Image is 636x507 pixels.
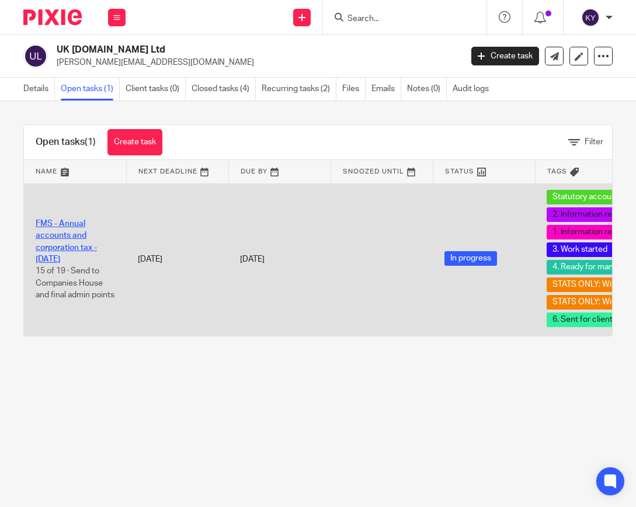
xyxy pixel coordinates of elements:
[61,78,120,100] a: Open tasks (1)
[547,190,629,204] span: Statutory accounts
[240,255,265,263] span: [DATE]
[585,138,603,146] span: Filter
[453,78,495,100] a: Audit logs
[445,168,474,175] span: Status
[36,268,114,300] span: 15 of 19 · Send to Companies House and final admin points
[342,78,366,100] a: Files
[57,44,374,56] h2: UK [DOMAIN_NAME] Ltd
[85,137,96,147] span: (1)
[23,44,48,68] img: svg%3E
[23,78,55,100] a: Details
[346,14,451,25] input: Search
[23,9,82,25] img: Pixie
[371,78,401,100] a: Emails
[444,251,497,266] span: In progress
[126,78,186,100] a: Client tasks (0)
[343,168,404,175] span: Snoozed Until
[192,78,256,100] a: Closed tasks (4)
[471,47,539,65] a: Create task
[407,78,447,100] a: Notes (0)
[36,136,96,148] h1: Open tasks
[36,220,97,263] a: FMS - Annual accounts and corporation tax - [DATE]
[581,8,600,27] img: svg%3E
[547,242,613,257] span: 3. Work started
[547,168,567,175] span: Tags
[107,129,162,155] a: Create task
[262,78,336,100] a: Recurring tasks (2)
[126,183,228,336] td: [DATE]
[57,57,454,68] p: [PERSON_NAME][EMAIL_ADDRESS][DOMAIN_NAME]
